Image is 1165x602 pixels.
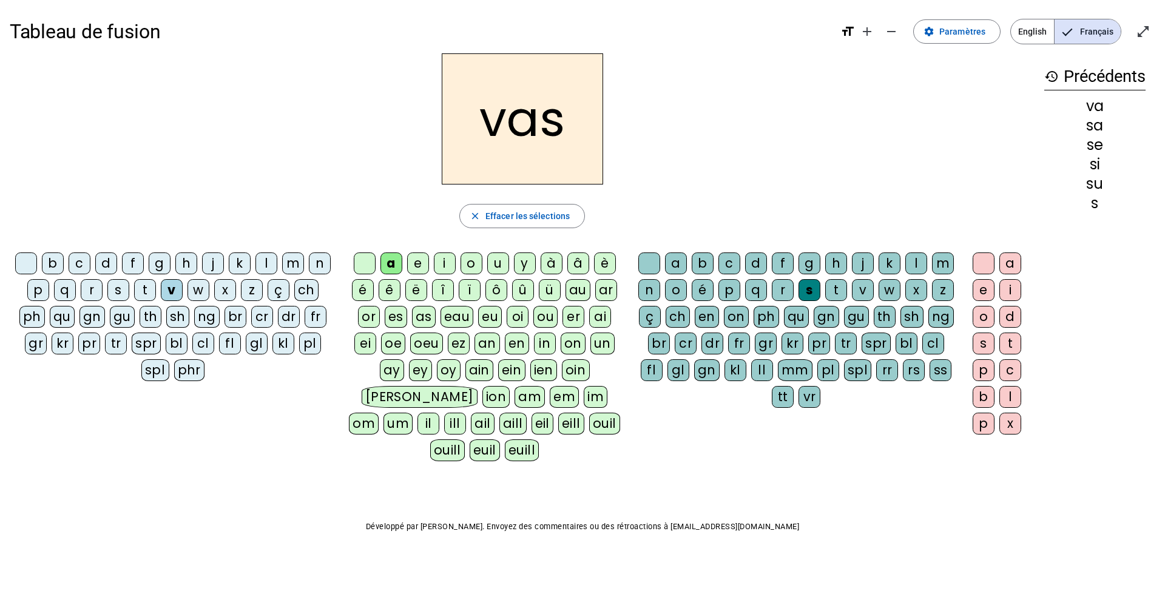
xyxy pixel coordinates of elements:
div: ï [459,279,481,301]
div: d [999,306,1021,328]
div: pr [78,333,100,354]
div: ei [354,333,376,354]
div: em [550,386,579,408]
div: b [42,252,64,274]
div: î [432,279,454,301]
div: ouil [589,413,620,435]
div: z [932,279,954,301]
div: é [692,279,714,301]
div: rs [903,359,925,381]
div: pl [817,359,839,381]
div: b [692,252,714,274]
div: il [417,413,439,435]
div: l [905,252,927,274]
div: j [202,252,224,274]
div: fr [728,333,750,354]
div: pr [808,333,830,354]
div: ey [409,359,432,381]
div: si [1044,157,1146,172]
div: s [107,279,129,301]
div: t [999,333,1021,354]
div: ng [194,306,220,328]
div: mm [778,359,812,381]
div: ng [928,306,954,328]
div: k [879,252,900,274]
button: Effacer les sélections [459,204,585,228]
div: ph [754,306,779,328]
div: es [385,306,407,328]
div: on [724,306,749,328]
div: i [999,279,1021,301]
div: ein [498,359,525,381]
div: eau [441,306,474,328]
div: gu [110,306,135,328]
div: x [214,279,236,301]
span: Paramètres [939,24,985,39]
div: cl [922,333,944,354]
div: q [745,279,767,301]
div: ç [268,279,289,301]
div: s [1044,196,1146,211]
div: cl [192,333,214,354]
mat-icon: settings [924,26,934,37]
div: v [852,279,874,301]
mat-icon: history [1044,69,1059,84]
div: gu [844,306,869,328]
div: gn [79,306,105,328]
button: Augmenter la taille de la police [855,19,879,44]
mat-icon: open_in_full [1136,24,1150,39]
div: d [745,252,767,274]
div: m [282,252,304,274]
div: er [562,306,584,328]
div: fl [219,333,241,354]
div: c [69,252,90,274]
div: qu [784,306,809,328]
div: as [412,306,436,328]
div: c [999,359,1021,381]
div: ien [530,359,558,381]
div: or [358,306,380,328]
div: eu [478,306,502,328]
mat-icon: add [860,24,874,39]
div: k [229,252,251,274]
div: fl [641,359,663,381]
div: spl [141,359,169,381]
div: n [638,279,660,301]
div: ou [533,306,558,328]
div: r [81,279,103,301]
div: à [541,252,562,274]
div: th [140,306,161,328]
div: spl [844,359,872,381]
div: z [241,279,263,301]
div: gn [814,306,839,328]
div: â [567,252,589,274]
div: fr [305,306,326,328]
div: o [665,279,687,301]
div: è [594,252,616,274]
h2: vas [442,53,603,184]
div: w [879,279,900,301]
div: ai [589,306,611,328]
div: cr [675,333,697,354]
div: euil [470,439,500,461]
div: am [515,386,545,408]
div: v [161,279,183,301]
button: Diminuer la taille de la police [879,19,903,44]
div: tr [835,333,857,354]
div: rr [876,359,898,381]
div: g [799,252,820,274]
span: English [1011,19,1054,44]
div: n [309,252,331,274]
div: é [352,279,374,301]
div: in [534,333,556,354]
div: oe [381,333,405,354]
div: sh [166,306,189,328]
div: en [505,333,529,354]
div: c [718,252,740,274]
h3: Précédents [1044,63,1146,90]
div: j [852,252,874,274]
div: kr [782,333,803,354]
h1: Tableau de fusion [10,12,831,51]
mat-icon: close [470,211,481,222]
div: [PERSON_NAME] [362,386,478,408]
